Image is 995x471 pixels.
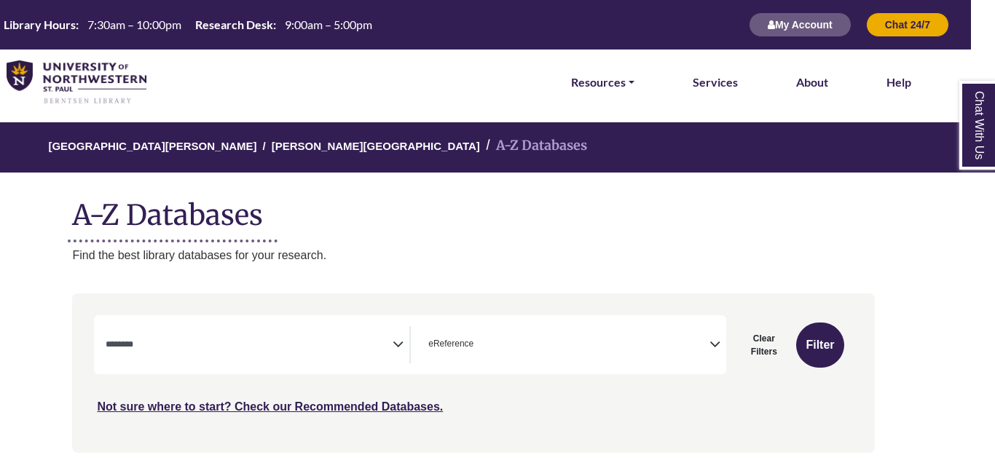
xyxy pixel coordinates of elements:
[48,138,256,152] a: [GEOGRAPHIC_DATA][PERSON_NAME]
[87,17,181,31] span: 7:30am – 10:00pm
[72,293,874,452] nav: Search filters
[72,122,874,173] nav: breadcrumb
[272,138,480,152] a: [PERSON_NAME][GEOGRAPHIC_DATA]
[285,17,372,31] span: 9:00am – 5:00pm
[476,340,483,352] textarea: Search
[749,12,852,37] button: My Account
[796,73,828,92] a: About
[428,337,473,351] span: eReference
[796,322,843,368] button: Submit for Search Results
[422,337,473,351] li: eReference
[866,18,949,31] a: Chat 24/7
[106,340,393,352] textarea: Search
[480,135,587,157] li: A-Z Databases
[189,17,277,32] th: Research Desk:
[749,18,852,31] a: My Account
[72,246,874,265] p: Find the best library databases for your research.
[735,322,793,368] button: Clear Filters
[886,73,911,92] a: Help
[97,400,443,413] a: Not sure where to start? Check our Recommended Databases.
[72,187,874,231] h1: A-Z Databases
[693,73,738,92] a: Services
[571,73,634,92] a: Resources
[7,60,146,105] img: library_home
[866,12,949,37] button: Chat 24/7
